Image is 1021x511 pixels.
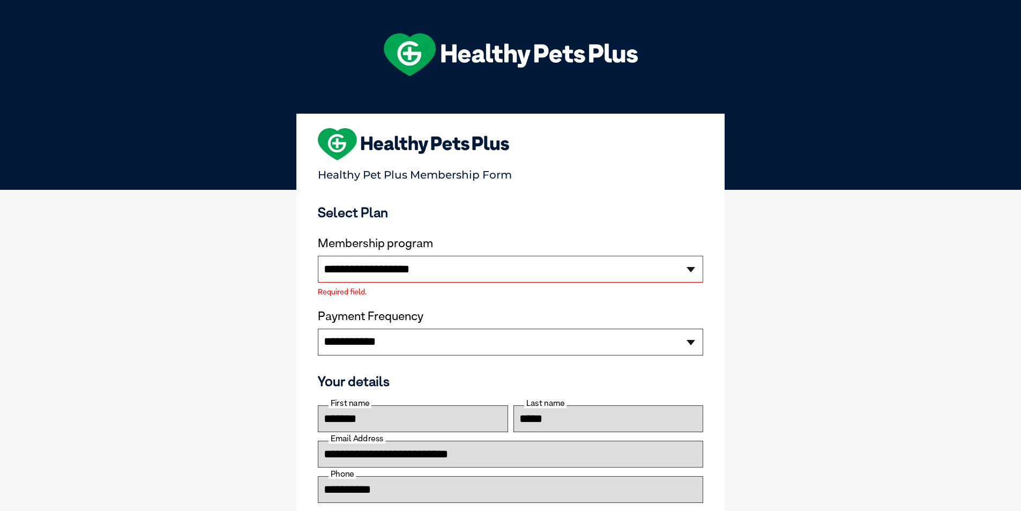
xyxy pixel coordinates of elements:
[318,128,509,160] img: heart-shape-hpp-logo-large.png
[318,309,423,323] label: Payment Frequency
[384,33,638,76] img: hpp-logo-landscape-green-white.png
[329,469,356,479] label: Phone
[318,204,703,220] h3: Select Plan
[318,236,703,250] label: Membership program
[318,373,703,389] h3: Your details
[329,398,371,408] label: First name
[318,164,703,181] p: Healthy Pet Plus Membership Form
[329,434,385,443] label: Email Address
[524,398,567,408] label: Last name
[318,288,703,295] label: Required field.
